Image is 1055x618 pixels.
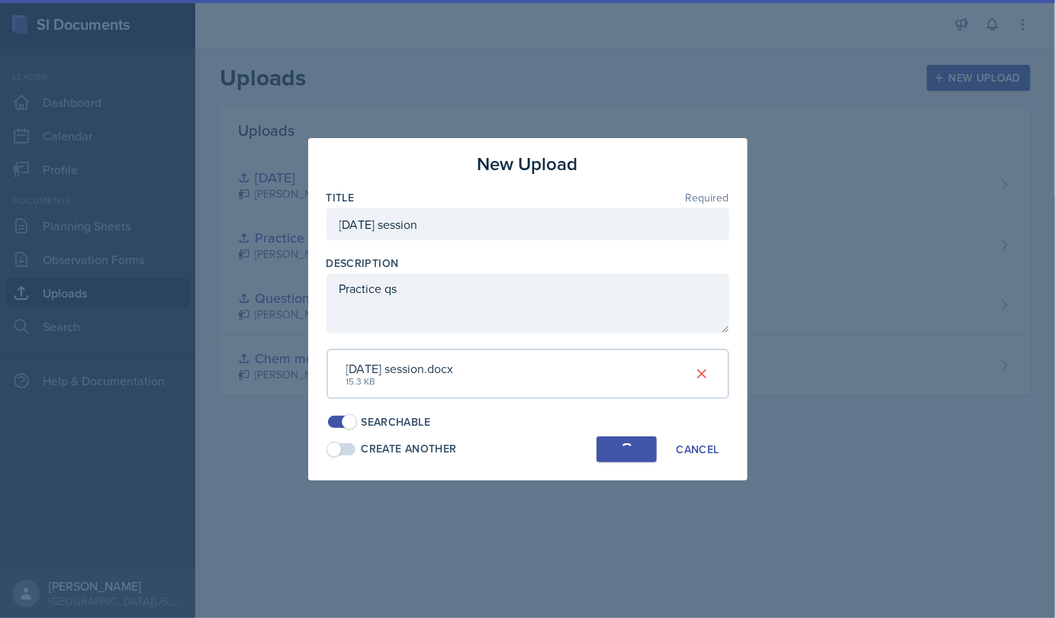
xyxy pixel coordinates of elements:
label: Title [326,190,355,205]
div: 15.3 KB [346,375,454,388]
input: Enter title [326,208,729,240]
span: Required [686,192,729,203]
div: [DATE] session.docx [346,359,454,378]
div: Cancel [676,443,719,455]
h3: New Upload [478,150,578,178]
div: Create Another [362,441,457,457]
button: Cancel [666,436,729,462]
div: Searchable [362,414,431,430]
label: Description [326,256,399,271]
